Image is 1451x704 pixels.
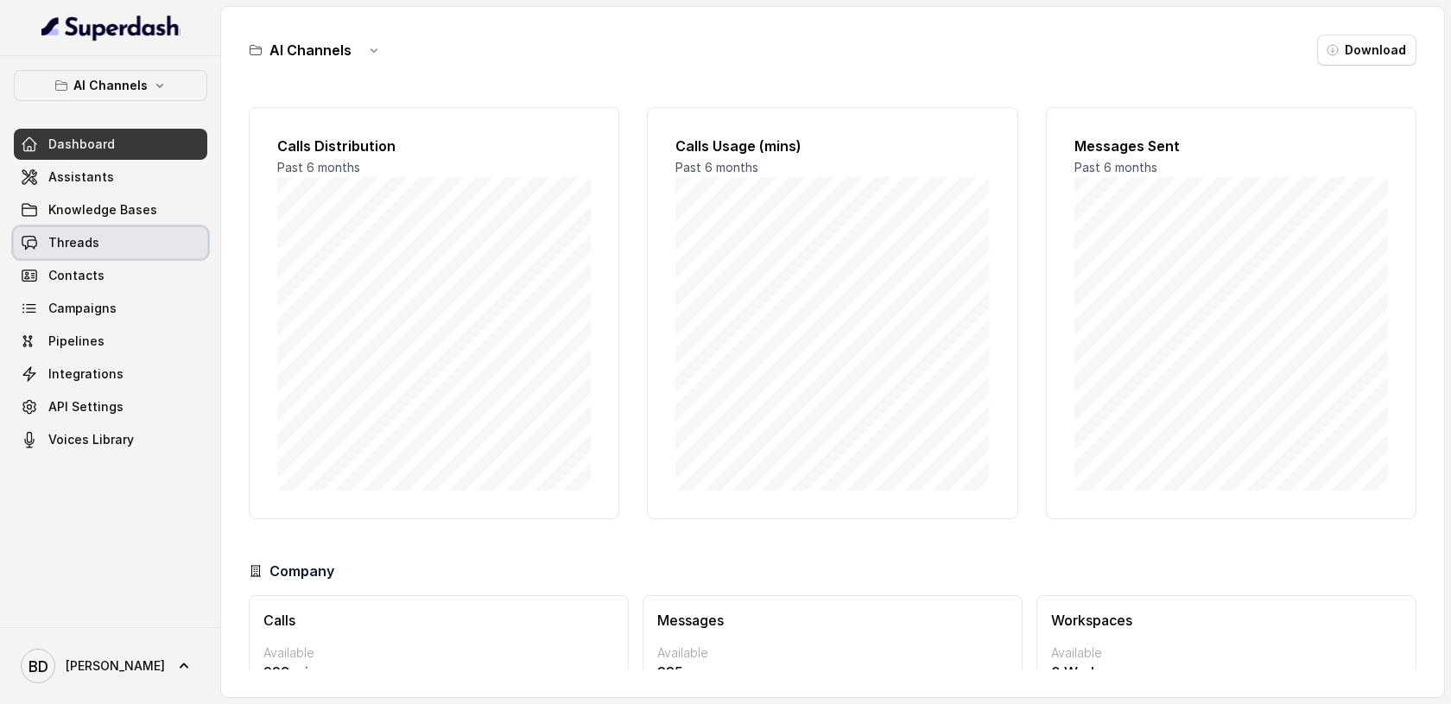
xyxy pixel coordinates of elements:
[48,365,124,383] span: Integrations
[14,391,207,422] a: API Settings
[48,431,134,448] span: Voices Library
[48,201,157,219] span: Knowledge Bases
[48,300,117,317] span: Campaigns
[14,326,207,357] a: Pipelines
[269,40,352,60] h3: AI Channels
[48,234,99,251] span: Threads
[48,267,105,284] span: Contacts
[14,424,207,455] a: Voices Library
[263,662,614,682] p: 228 mins
[48,136,115,153] span: Dashboard
[48,398,124,415] span: API Settings
[277,160,360,174] span: Past 6 months
[269,561,334,581] h3: Company
[1074,136,1388,156] h2: Messages Sent
[1317,35,1416,66] button: Download
[277,136,591,156] h2: Calls Distribution
[1074,160,1157,174] span: Past 6 months
[14,194,207,225] a: Knowledge Bases
[48,333,105,350] span: Pipelines
[73,75,148,96] p: AI Channels
[14,227,207,258] a: Threads
[263,610,614,631] h3: Calls
[657,662,1008,682] p: 335 messages
[1051,644,1402,662] p: Available
[66,657,165,675] span: [PERSON_NAME]
[14,260,207,291] a: Contacts
[41,14,181,41] img: light.svg
[14,358,207,390] a: Integrations
[657,644,1008,662] p: Available
[14,642,207,690] a: [PERSON_NAME]
[14,129,207,160] a: Dashboard
[657,610,1008,631] h3: Messages
[29,657,48,675] text: BD
[263,644,614,662] p: Available
[14,70,207,101] button: AI Channels
[675,136,989,156] h2: Calls Usage (mins)
[1051,610,1402,631] h3: Workspaces
[1051,662,1402,682] p: 0 Workspaces
[48,168,114,186] span: Assistants
[675,160,758,174] span: Past 6 months
[14,293,207,324] a: Campaigns
[14,162,207,193] a: Assistants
